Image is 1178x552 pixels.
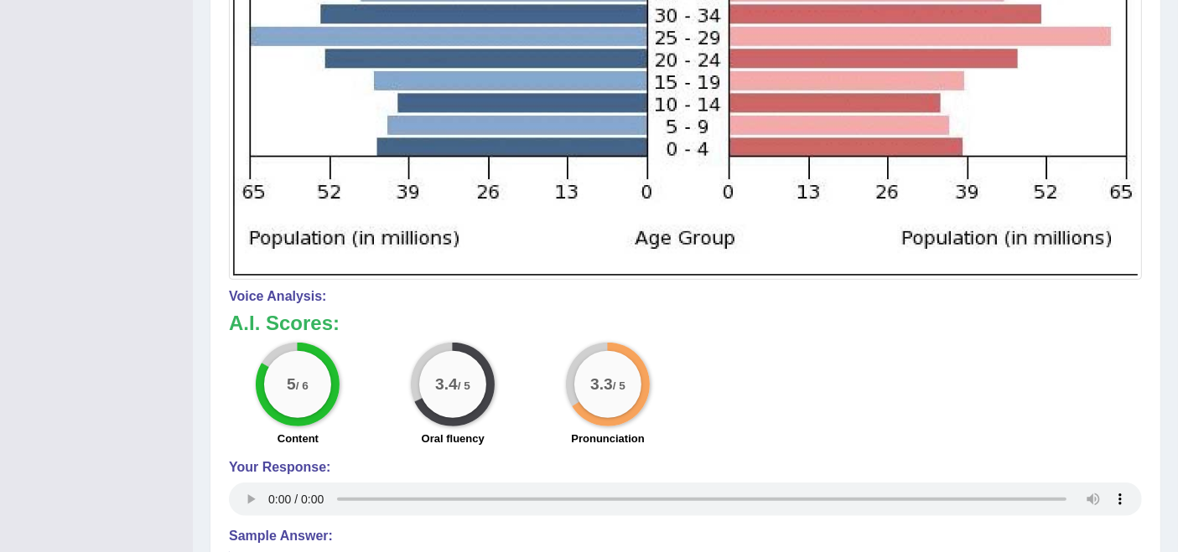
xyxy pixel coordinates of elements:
h4: Sample Answer: [229,529,1142,544]
h4: Voice Analysis: [229,289,1142,304]
h4: Your Response: [229,460,1142,475]
small: / 6 [296,380,309,393]
small: / 5 [613,380,625,393]
big: 3.3 [590,375,613,394]
label: Content [278,431,319,446]
big: 5 [287,375,296,394]
label: Oral fluency [422,431,485,446]
label: Pronunciation [571,431,644,446]
b: A.I. Scores: [229,312,340,334]
small: / 5 [458,380,470,393]
big: 3.4 [435,375,458,394]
